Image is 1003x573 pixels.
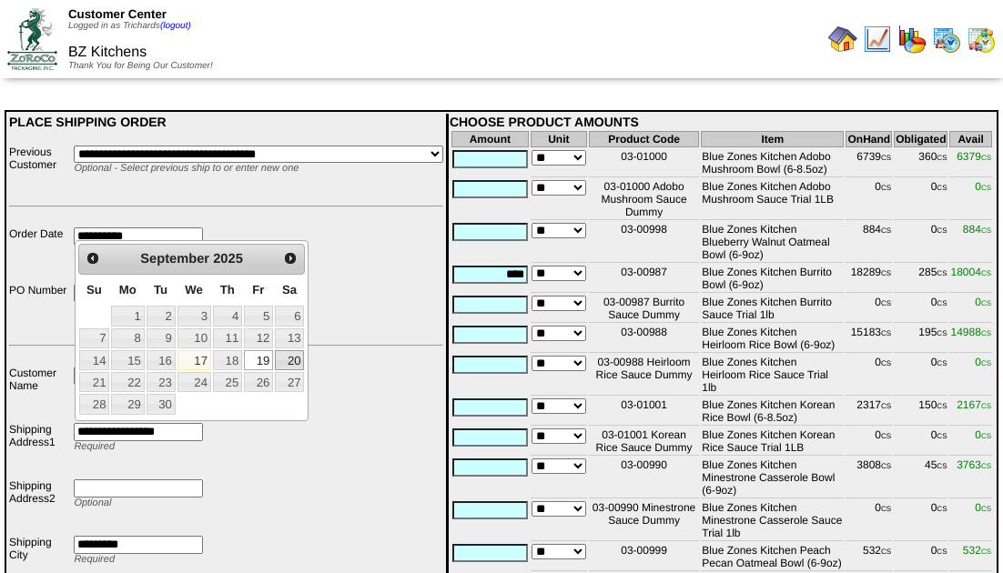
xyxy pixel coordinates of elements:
[589,131,699,147] th: Product Code
[450,115,994,129] div: CHOOSE PRODUCT AMOUNTS
[846,325,892,353] td: 15183
[981,432,991,440] span: CS
[68,61,213,71] span: Thank You for Being Our Customer!
[957,398,991,411] span: 2167
[981,402,991,410] span: CS
[701,325,844,353] td: Blue Zones Kitchen Heirloom Rice Bowl (6-9oz)
[963,223,991,236] span: 884
[244,372,273,392] a: 26
[86,251,100,266] span: Prev
[894,149,947,177] td: 360
[894,427,947,456] td: 0
[881,402,891,410] span: CS
[275,328,304,348] a: 13
[68,45,147,60] span: BZ Kitchens
[279,246,302,270] a: Next
[881,329,891,337] span: CS
[589,179,699,220] td: 03-01000 Adobo Mushroom Sauce Dummy
[147,394,176,414] a: 30
[74,498,111,508] span: Optional
[967,25,996,54] img: calendarinout.gif
[111,306,144,326] a: 1
[881,269,891,277] span: CS
[177,306,211,326] a: 3
[951,266,992,278] span: 18004
[975,428,991,441] span: 0
[74,554,115,565] span: Required
[981,154,991,162] span: CS
[894,325,947,353] td: 195
[949,131,992,147] th: Avail
[981,184,991,192] span: CS
[111,372,144,392] a: 22
[701,295,844,323] td: Blue Zones Kitchen Burrito Sauce Trial 1lb
[589,397,699,426] td: 03-01001
[701,397,844,426] td: Blue Zones Kitchen Korean Rice Bowl (6-8.5oz)
[701,222,844,263] td: Blue Zones Kitchen Blueberry Walnut Oatmeal Bowl (6-9oz)
[244,328,273,348] a: 12
[589,265,699,293] td: 03-00987
[79,394,109,414] a: 28
[147,350,176,370] a: 16
[74,441,115,452] span: Required
[8,422,71,477] td: Shipping Address1
[701,500,844,541] td: Blue Zones Kitchen Minestrone Casserole Sauce Trial 1lb
[963,544,991,557] span: 532
[981,226,991,235] span: CS
[701,265,844,293] td: Blue Zones Kitchen Burrito Bowl (6-9oz)
[140,252,209,266] span: September
[160,21,191,31] a: (logout)
[147,328,176,348] a: 9
[213,350,242,370] a: 18
[881,462,891,470] span: CS
[81,246,105,270] a: Prev
[589,543,699,571] td: 03-00999
[177,372,211,392] a: 24
[881,432,891,440] span: CS
[937,548,947,556] span: CS
[282,283,297,297] span: Saturday
[932,25,961,54] img: calendarprod.gif
[589,457,699,498] td: 03-00990
[68,21,191,31] span: Logged in as Trichards
[981,329,991,337] span: CS
[8,145,71,197] td: Previous Customer
[937,184,947,192] span: CS
[111,328,144,348] a: 8
[213,252,243,266] span: 2025
[894,355,947,396] td: 0
[881,299,891,307] span: CS
[981,548,991,556] span: CS
[897,25,927,54] img: graph.gif
[937,226,947,235] span: CS
[846,397,892,426] td: 2317
[828,25,857,54] img: home.gif
[177,350,211,370] a: 17
[937,269,947,277] span: CS
[7,8,57,69] img: ZoRoCo_Logo(Green%26Foil)%20jpg.webp
[846,295,892,323] td: 0
[894,265,947,293] td: 285
[894,179,947,220] td: 0
[937,505,947,513] span: CS
[894,500,947,541] td: 0
[589,222,699,263] td: 03-00998
[79,372,109,392] a: 21
[937,462,947,470] span: CS
[937,154,947,162] span: CS
[213,372,242,392] a: 25
[957,458,991,471] span: 3763
[9,115,443,129] div: PLACE SHIPPING ORDER
[451,131,529,147] th: Amount
[701,457,844,498] td: Blue Zones Kitchen Minestrone Casserole Bowl (6-9oz)
[283,251,298,266] span: Next
[68,7,167,21] span: Customer Center
[846,355,892,396] td: 0
[119,283,137,297] span: Monday
[846,457,892,498] td: 3808
[589,500,699,541] td: 03-00990 Minestrone Sauce Dummy
[881,359,891,367] span: CS
[975,296,991,308] span: 0
[589,355,699,396] td: 03-00988 Heirloom Rice Sauce Dummy
[8,366,71,420] td: Customer Name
